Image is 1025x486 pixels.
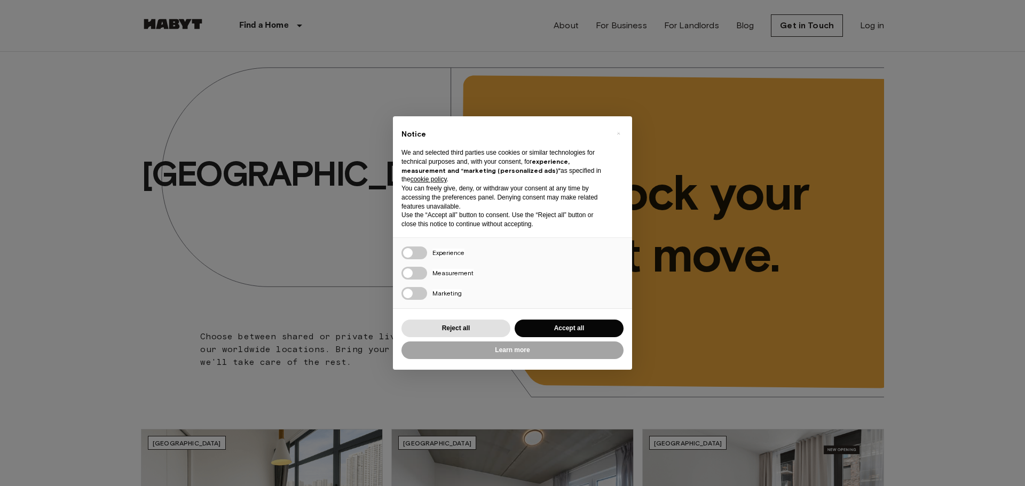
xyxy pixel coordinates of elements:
[401,211,606,229] p: Use the “Accept all” button to consent. Use the “Reject all” button or close this notice to conti...
[401,320,510,337] button: Reject all
[401,184,606,211] p: You can freely give, deny, or withdraw your consent at any time by accessing the preferences pane...
[401,129,606,140] h2: Notice
[610,125,627,142] button: Close this notice
[432,269,474,277] span: Measurement
[432,249,464,257] span: Experience
[401,157,570,174] strong: experience, measurement and “marketing (personalized ads)”
[401,148,606,184] p: We and selected third parties use cookies or similar technologies for technical purposes and, wit...
[401,341,624,359] button: Learn more
[515,320,624,337] button: Accept all
[432,289,462,297] span: Marketing
[617,127,620,140] span: ×
[411,176,447,183] a: cookie policy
